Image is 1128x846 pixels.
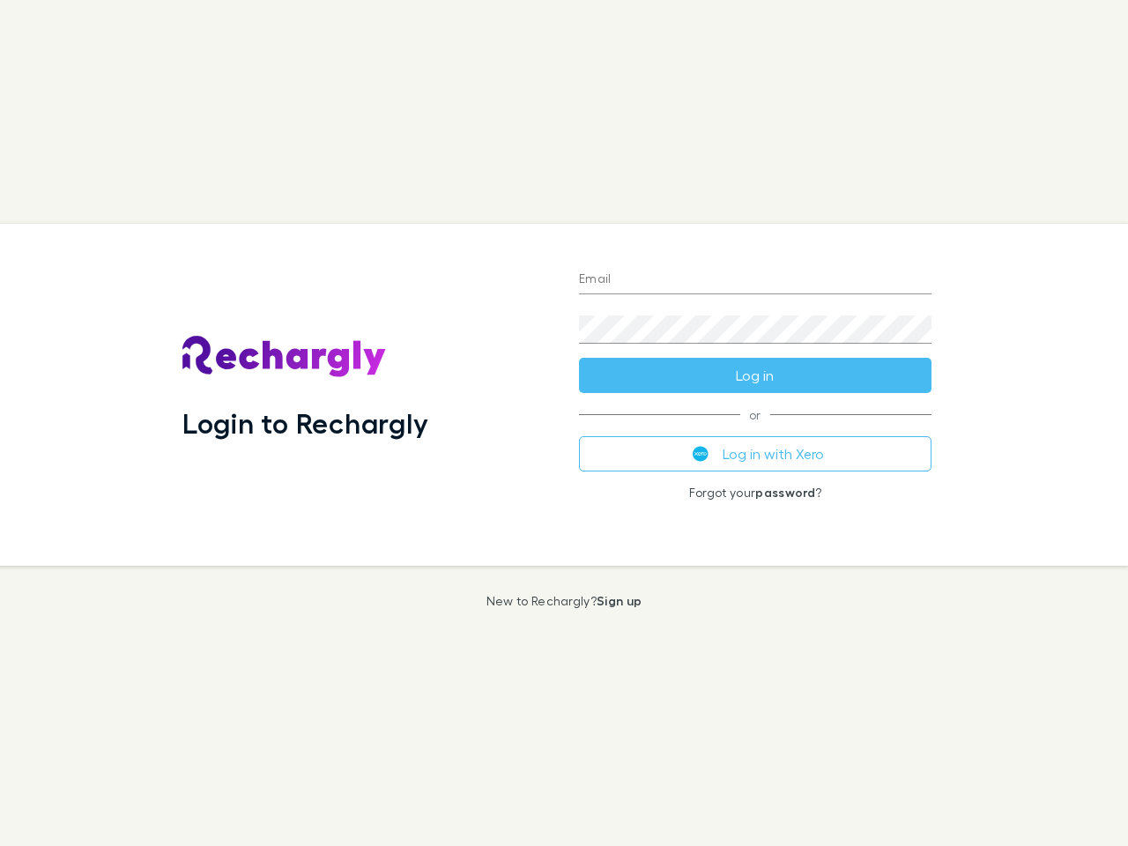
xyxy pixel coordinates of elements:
a: Sign up [597,593,642,608]
img: Rechargly's Logo [182,336,387,378]
img: Xero's logo [693,446,709,462]
button: Log in with Xero [579,436,931,471]
p: Forgot your ? [579,486,931,500]
h1: Login to Rechargly [182,406,428,440]
span: or [579,414,931,415]
p: New to Rechargly? [486,594,642,608]
button: Log in [579,358,931,393]
a: password [755,485,815,500]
